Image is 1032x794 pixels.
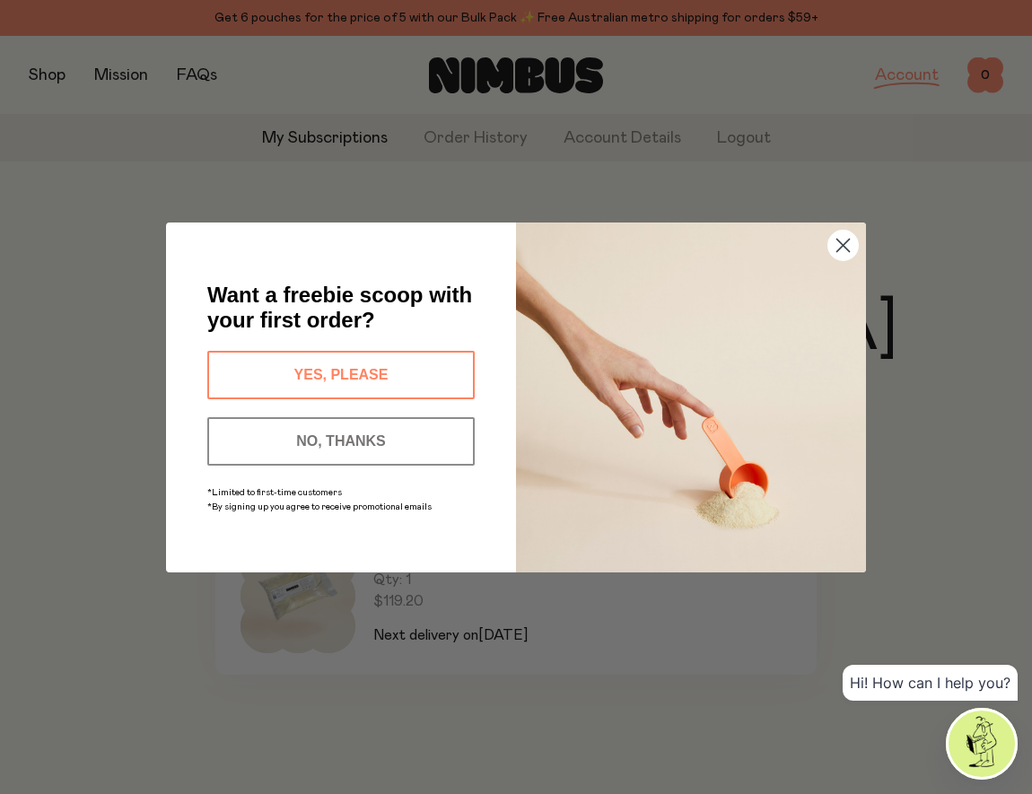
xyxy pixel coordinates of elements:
[207,417,475,466] button: NO, THANKS
[843,665,1018,701] div: Hi! How can I help you?
[207,502,432,511] span: *By signing up you agree to receive promotional emails
[516,222,866,572] img: c0d45117-8e62-4a02-9742-374a5db49d45.jpeg
[949,711,1015,777] img: agent
[207,351,475,399] button: YES, PLEASE
[207,283,472,332] span: Want a freebie scoop with your first order?
[207,488,342,497] span: *Limited to first-time customers
[827,230,859,261] button: Close dialog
